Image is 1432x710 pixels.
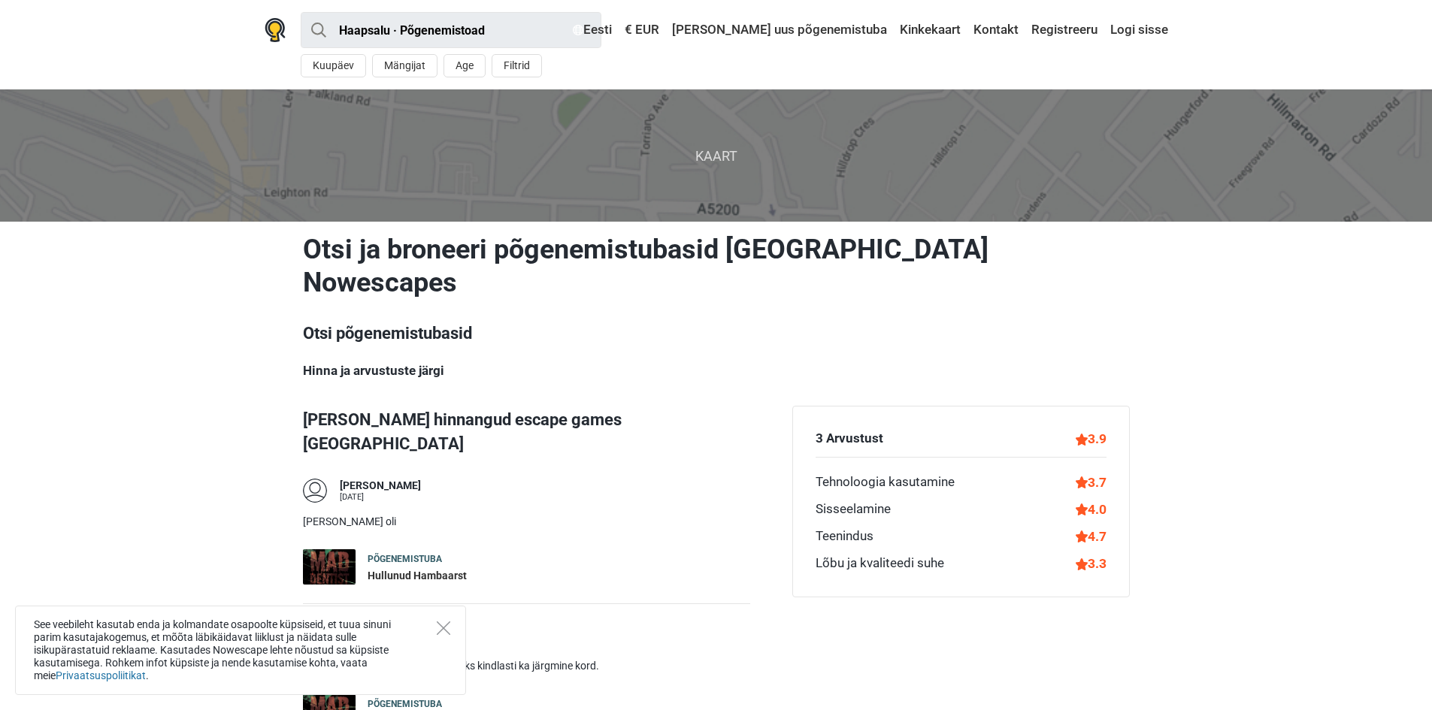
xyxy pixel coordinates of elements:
a: Privaatsuspoliitikat [56,669,146,681]
a: Kinkekaart [896,17,964,44]
div: See veebileht kasutab enda ja kolmandate osapoolte küpsiseid, et tuua sinuni parim kasutajakogemu... [15,606,466,695]
a: [PERSON_NAME] uus põgenemistuba [668,17,891,44]
h5: Hinna ja arvustuste järgi [303,363,1130,378]
div: [PERSON_NAME] [340,479,421,494]
div: Teenindus [816,527,873,546]
button: Age [444,54,486,77]
div: 4.0 [1076,500,1107,519]
h1: Otsi ja broneeri põgenemistubasid [GEOGRAPHIC_DATA] Nowescapes [303,233,1130,299]
a: Registreeru [1028,17,1101,44]
div: 4.7 [1076,527,1107,546]
button: Close [437,621,450,635]
div: 3.3 [1076,554,1107,573]
h3: Otsi põgenemistubasid [303,322,1130,346]
a: Kontakt [970,17,1022,44]
p: [PERSON_NAME] oli [303,515,750,530]
input: proovi “Tallinn” [301,12,601,48]
a: Logi sisse [1107,17,1168,44]
a: € EUR [621,17,663,44]
div: 3.7 [1076,473,1107,492]
div: Tehnoloogia kasutamine [816,473,955,492]
button: Mängijat [372,54,437,77]
a: Eesti [569,17,616,44]
div: Hullunud Hambaarst [368,569,467,584]
p: Päris tore põgenemistuba oli. Läheks kindlasti ka järgmine kord. [303,659,750,674]
div: Lõbu ja kvaliteedi suhe [816,554,944,573]
div: [DATE] [340,493,421,501]
button: Filtrid [492,54,542,77]
img: Eesti [573,25,583,35]
h3: [PERSON_NAME] hinnangud escape games [GEOGRAPHIC_DATA] [303,406,780,456]
div: Põgenemistuba [368,553,467,566]
div: 3.9 [1076,429,1107,449]
img: Hullunud Hambaarst [303,549,356,585]
button: Kuupäev [301,54,366,77]
img: Nowescape logo [265,18,286,42]
div: 3 Arvustust [816,429,883,449]
div: Sisseelamine [816,500,891,519]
